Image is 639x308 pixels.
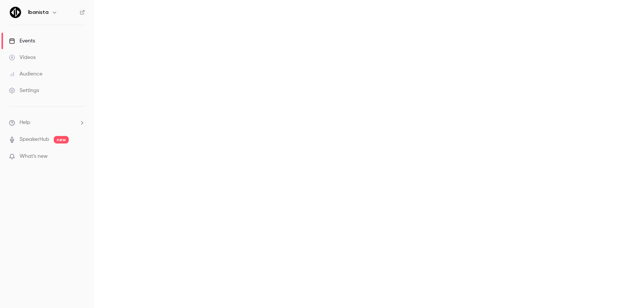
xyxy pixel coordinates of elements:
div: Videos [9,54,36,61]
div: Settings [9,87,39,94]
li: help-dropdown-opener [9,119,85,127]
img: Ibanista [9,6,21,18]
span: Help [20,119,30,127]
h6: Ibanista [28,9,48,16]
a: SpeakerHub [20,136,49,143]
div: Audience [9,70,42,78]
span: new [54,136,69,143]
div: Events [9,37,35,45]
span: What's new [20,152,48,160]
